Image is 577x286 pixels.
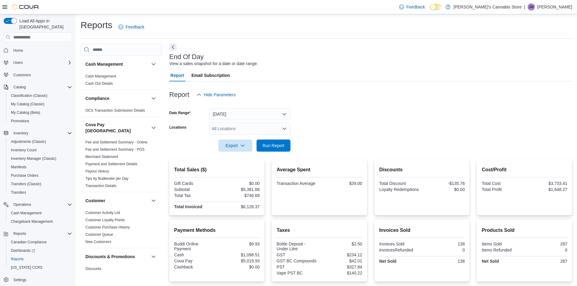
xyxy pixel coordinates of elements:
[81,73,162,90] div: Cash Management
[8,180,72,188] span: Transfers (Classic)
[169,91,189,98] h3: Report
[174,265,216,269] div: Cashback
[85,225,130,229] a: Customer Purchase History
[174,166,260,173] h2: Total Sales ($)
[11,265,42,270] span: [US_STATE] CCRS
[8,146,39,154] a: Inventory Count
[528,3,535,11] div: Jenny McKenna
[8,238,72,246] span: Canadian Compliance
[6,217,75,226] button: Chargeback Management
[85,81,113,86] a: Cash Out Details
[174,258,216,263] div: Cova Pay
[126,24,144,30] span: Feedback
[85,74,116,79] span: Cash Management
[85,169,109,173] a: Payout History
[194,89,238,101] button: Hide Parameters
[85,95,149,101] button: Compliance
[171,69,184,81] span: Report
[11,165,26,169] span: Manifests
[85,95,109,101] h3: Compliance
[6,154,75,163] button: Inventory Manager (Classic)
[453,3,522,11] p: [PERSON_NAME]'s Cannabis Store
[11,59,25,66] button: Users
[423,187,465,192] div: $0.00
[174,204,202,209] strong: Total Invoiced
[11,276,29,284] a: Settings
[277,271,318,275] div: Vape PST BC
[85,254,149,260] button: Discounts & Promotions
[8,209,72,217] span: Cash Management
[8,117,32,125] a: Promotions
[526,248,567,252] div: 0
[524,3,525,11] p: |
[257,140,290,152] button: Run Report
[218,140,252,152] button: Export
[277,181,318,186] div: Transaction Average
[8,92,50,99] a: Classification (Classic)
[321,242,362,246] div: $2.50
[191,69,230,81] span: Email Subscription
[11,201,34,208] button: Operations
[6,91,75,100] button: Classification (Classic)
[379,259,396,264] strong: Net Sold
[529,3,534,11] span: JM
[85,176,128,181] span: Tips by Budtender per Day
[8,138,48,145] a: Adjustments (Classic)
[169,61,258,67] div: View a sales snapshot for a date or date range.
[85,74,116,78] a: Cash Management
[174,193,216,198] div: Total Tax
[11,130,31,137] button: Inventory
[218,204,260,209] div: $6,128.37
[8,172,72,179] span: Purchase Orders
[85,162,137,166] a: Payment and Settlement Details
[85,122,149,134] h3: Cova Pay [GEOGRAPHIC_DATA]
[6,171,75,180] button: Purchase Orders
[85,198,149,204] button: Customer
[11,110,40,115] span: My Catalog (Beta)
[526,187,567,192] div: $1,648.27
[85,140,148,145] span: Fee and Settlement Summary - Online
[1,46,75,54] button: Home
[8,163,29,171] a: Manifests
[321,181,362,186] div: $39.00
[6,108,75,117] button: My Catalog (Beta)
[526,259,567,264] div: 287
[11,173,38,178] span: Purchase Orders
[11,93,48,98] span: Classification (Classic)
[8,109,43,116] a: My Catalog (Beta)
[482,227,567,234] h2: Products Sold
[8,255,26,263] a: Reports
[423,242,465,246] div: 138
[11,230,28,237] button: Reports
[218,265,260,269] div: $0.00
[482,259,499,264] strong: Net Sold
[8,146,72,154] span: Inventory Count
[1,58,75,67] button: Users
[1,200,75,209] button: Operations
[277,166,362,173] h2: Average Spent
[482,248,523,252] div: Items Refunded
[8,247,38,254] a: Dashboards
[321,258,362,263] div: $42.01
[11,84,72,91] span: Catalog
[8,218,55,225] a: Chargeback Management
[169,125,187,130] label: Locations
[169,44,177,51] button: Next
[6,263,75,272] button: [US_STATE] CCRS
[1,83,75,91] button: Catalog
[85,218,125,222] a: Customer Loyalty Points
[85,140,148,144] a: Fee and Settlement Summary - Online
[11,201,72,208] span: Operations
[81,209,162,248] div: Customer
[8,109,72,116] span: My Catalog (Beta)
[218,242,260,246] div: $9.93
[8,247,72,254] span: Dashboards
[1,229,75,238] button: Reports
[277,242,318,251] div: Bottle Deposit - Under Litre
[85,211,120,215] a: Customer Activity List
[85,108,145,113] a: OCS Transaction Submission Details
[379,248,421,252] div: InvoicesRefunded
[11,139,46,144] span: Adjustments (Classic)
